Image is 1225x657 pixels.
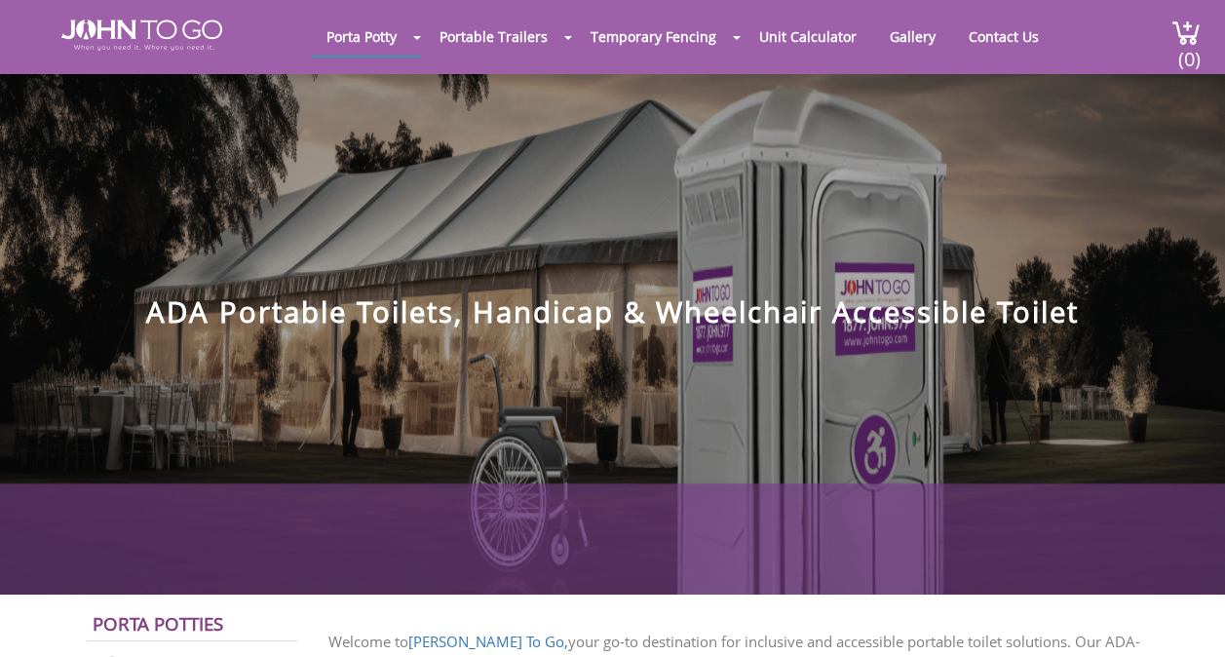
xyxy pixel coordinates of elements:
a: Unit Calculator [745,18,871,56]
img: cart a [1171,19,1201,46]
button: Live Chat [1147,579,1225,657]
a: Portable Trailers [425,18,562,56]
a: Temporary Fencing [576,18,731,56]
a: Porta Potties [93,611,223,636]
a: [PERSON_NAME] To Go, [408,632,568,651]
img: JOHN to go [61,19,222,51]
a: Gallery [875,18,950,56]
a: Porta Potty [312,18,411,56]
a: Contact Us [954,18,1053,56]
span: (0) [1178,30,1202,72]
